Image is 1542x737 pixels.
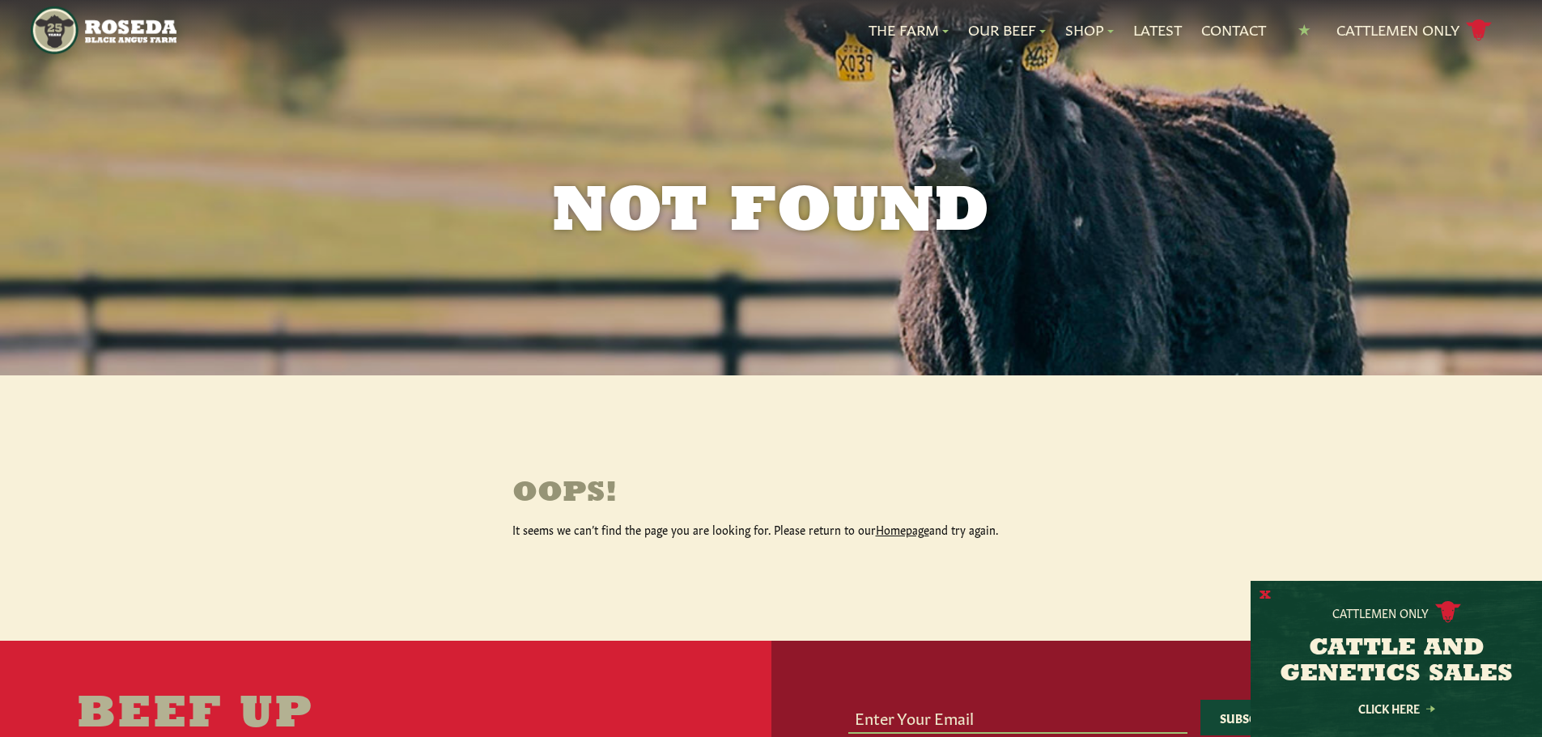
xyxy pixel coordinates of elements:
[876,521,929,537] a: Homepage
[1200,700,1315,735] button: Subscribe →
[869,19,949,40] a: The Farm
[357,181,1186,246] h1: Not Found
[1323,703,1469,714] a: Click Here
[512,521,1030,537] p: It seems we can’t find the page you are looking for. Please return to our and try again.
[1065,19,1114,40] a: Shop
[848,701,1187,732] input: Enter Your Email
[1271,636,1522,688] h3: CATTLE AND GENETICS SALES
[512,479,1030,508] h3: Oops!
[31,6,176,54] img: https://roseda.com/wp-content/uploads/2021/05/roseda-25-header.png
[968,19,1046,40] a: Our Beef
[1201,19,1266,40] a: Contact
[1336,16,1492,44] a: Cattlemen Only
[1260,587,1271,604] button: X
[1435,601,1461,623] img: cattle-icon.svg
[1332,604,1429,621] p: Cattlemen Only
[1133,19,1182,40] a: Latest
